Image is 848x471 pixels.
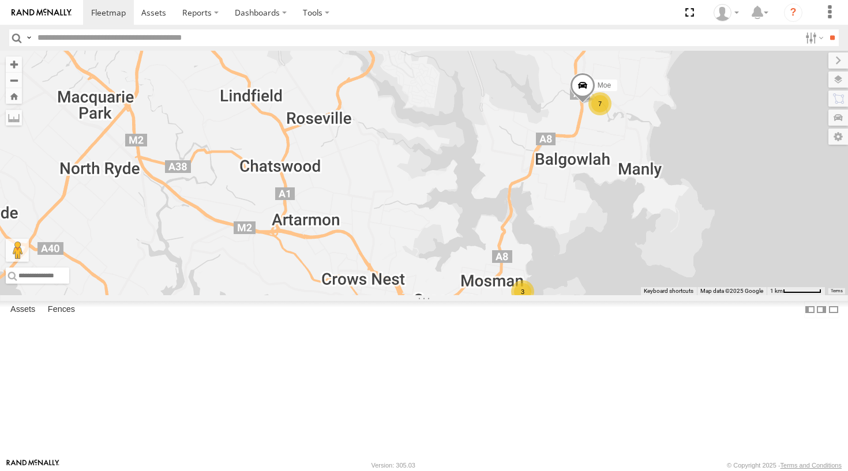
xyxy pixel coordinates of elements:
[6,56,22,72] button: Zoom in
[767,287,825,295] button: Map scale: 1 km per 63 pixels
[6,459,59,471] a: Visit our Website
[6,88,22,104] button: Zoom Home
[6,110,22,126] label: Measure
[588,92,611,115] div: 7
[828,129,848,145] label: Map Settings
[828,301,839,318] label: Hide Summary Table
[372,462,415,469] div: Version: 305.03
[700,288,763,294] span: Map data ©2025 Google
[710,4,743,21] div: myBins Admin
[6,239,29,262] button: Drag Pegman onto the map to open Street View
[598,82,611,90] span: Moe
[6,72,22,88] button: Zoom out
[644,287,693,295] button: Keyboard shortcuts
[831,289,843,293] a: Terms
[12,9,72,17] img: rand-logo.svg
[781,462,842,469] a: Terms and Conditions
[816,301,827,318] label: Dock Summary Table to the Right
[727,462,842,469] div: © Copyright 2025 -
[770,288,783,294] span: 1 km
[784,3,802,22] i: ?
[511,280,534,303] div: 3
[24,29,33,46] label: Search Query
[801,29,826,46] label: Search Filter Options
[5,302,41,318] label: Assets
[804,301,816,318] label: Dock Summary Table to the Left
[42,302,81,318] label: Fences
